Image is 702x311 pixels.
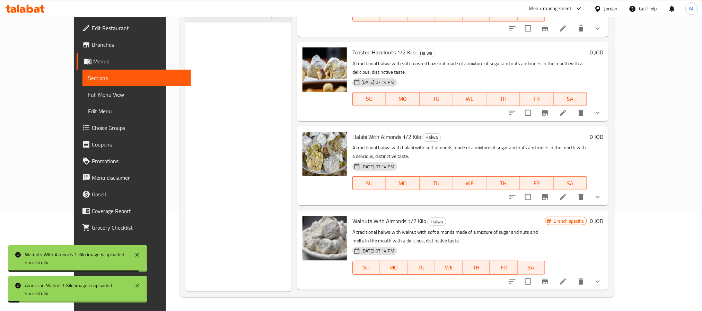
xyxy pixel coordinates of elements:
[77,219,191,236] a: Grocery Checklist
[504,273,521,290] button: sort-choices
[352,47,415,57] span: Toasted Hazelnuts 1/2 Kilo
[554,92,587,106] button: SA
[352,59,587,77] p: A traditional halwa with soft toasted hazelnut made of a mixture of sugar and nuts and melts in t...
[594,109,602,117] svg: Show Choices
[352,132,421,142] span: Halabi With Almonds 1/2 Kilo
[493,10,515,20] span: FR
[537,189,553,205] button: Branch-specific-item
[92,207,185,215] span: Coverage Report
[352,143,587,161] p: A traditional halwa with halabi with soft almonds made of a mixture of sugar and nuts and melts i...
[77,242,94,251] span: Version:
[92,140,185,149] span: Coupons
[77,203,191,219] a: Coverage Report
[82,103,191,119] a: Edit Menu
[589,20,606,37] button: show more
[359,79,397,86] span: [DATE] 07:14 PM
[407,261,435,275] button: TU
[352,216,426,226] span: Walnuts With Almonds 1/2 Kilo
[422,178,450,188] span: TU
[77,169,191,186] a: Menu disclaimer
[88,74,185,82] span: Sections
[589,273,606,290] button: show more
[417,49,435,57] span: Halwa
[573,105,589,121] button: delete
[573,273,589,290] button: delete
[410,263,432,273] span: TU
[352,261,380,275] button: SU
[690,5,694,12] span: M
[386,176,420,190] button: MO
[463,261,490,275] button: TH
[559,24,567,33] a: Edit menu item
[504,105,521,121] button: sort-choices
[93,57,185,65] span: Menus
[520,176,554,190] button: FR
[521,21,535,36] span: Select to update
[573,189,589,205] button: delete
[490,261,517,275] button: FR
[302,216,347,260] img: Walnuts With Almonds 1/2 Kilo
[523,94,551,104] span: FR
[428,218,446,226] span: Halwa
[520,10,542,20] span: SA
[537,105,553,121] button: Branch-specific-item
[465,10,487,20] span: TH
[25,251,128,266] div: Walnuts With Almonds 1 Kilo image is uploaded succesfully
[594,193,602,201] svg: Show Choices
[82,70,191,86] a: Sections
[302,132,347,176] img: Halabi With Almonds 1/2 Kilo
[489,178,517,188] span: TH
[389,178,417,188] span: MO
[423,133,441,141] span: Halwa
[493,263,515,273] span: FR
[504,189,521,205] button: sort-choices
[456,178,484,188] span: WE
[420,176,453,190] button: TU
[352,176,386,190] button: SU
[453,92,487,106] button: WE
[456,94,484,104] span: WE
[504,20,521,37] button: sort-choices
[420,92,453,106] button: TU
[92,24,185,32] span: Edit Restaurant
[77,136,191,153] a: Coupons
[559,277,567,286] a: Edit menu item
[590,132,603,142] h6: 0 JOD
[92,124,185,132] span: Choice Groups
[77,36,191,53] a: Branches
[551,218,587,224] span: Branch specific
[356,10,377,20] span: SU
[383,263,405,273] span: MO
[380,261,407,275] button: MO
[422,94,450,104] span: TU
[77,153,191,169] a: Promotions
[521,106,535,120] span: Select to update
[352,228,545,245] p: A traditional halwa with walnut with soft almonds made of a mixture of sugar and nuts and melts i...
[521,190,535,204] span: Select to update
[521,274,535,289] span: Select to update
[383,10,405,20] span: MO
[92,157,185,165] span: Promotions
[489,94,517,104] span: TH
[453,176,487,190] button: WE
[77,20,191,36] a: Edit Restaurant
[556,94,585,104] span: SA
[589,105,606,121] button: show more
[92,190,185,198] span: Upsell
[537,20,553,37] button: Branch-specific-item
[529,5,572,13] div: Menu-management
[438,263,460,273] span: WE
[604,5,618,12] div: Jordan
[537,273,553,290] button: Branch-specific-item
[77,186,191,203] a: Upsell
[359,248,397,254] span: [DATE] 07:14 PM
[573,20,589,37] button: delete
[356,178,384,188] span: SU
[389,94,417,104] span: MO
[25,282,128,297] div: American Walnut 1 Kilo image is uploaded succesfully
[352,92,386,106] button: SU
[435,261,463,275] button: WE
[92,174,185,182] span: Menu disclaimer
[417,49,436,57] div: Halwa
